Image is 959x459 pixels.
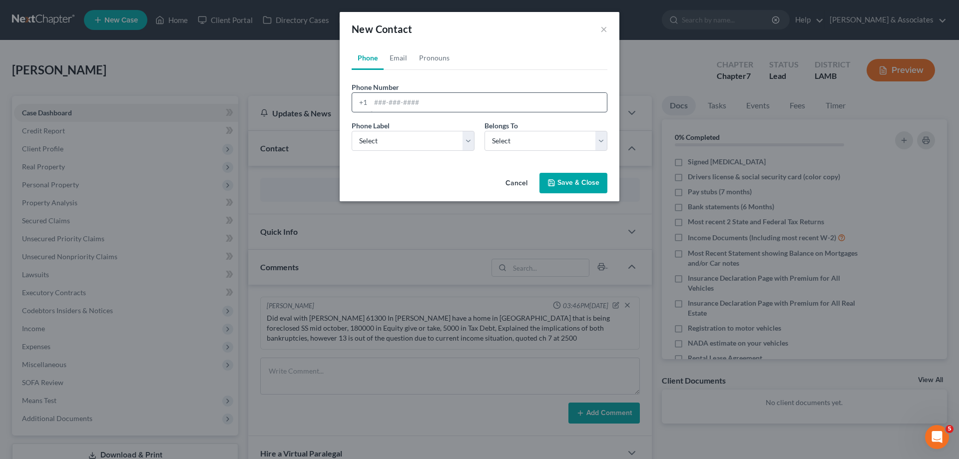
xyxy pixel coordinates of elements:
[352,93,371,112] div: +1
[352,121,390,130] span: Phone Label
[484,121,518,130] span: Belongs To
[352,83,399,91] span: Phone Number
[497,174,535,194] button: Cancel
[352,23,412,35] span: New Contact
[413,46,456,70] a: Pronouns
[600,23,607,35] button: ×
[925,425,949,449] iframe: Intercom live chat
[352,46,384,70] a: Phone
[946,425,954,433] span: 5
[371,93,607,112] input: ###-###-####
[384,46,413,70] a: Email
[539,173,607,194] button: Save & Close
